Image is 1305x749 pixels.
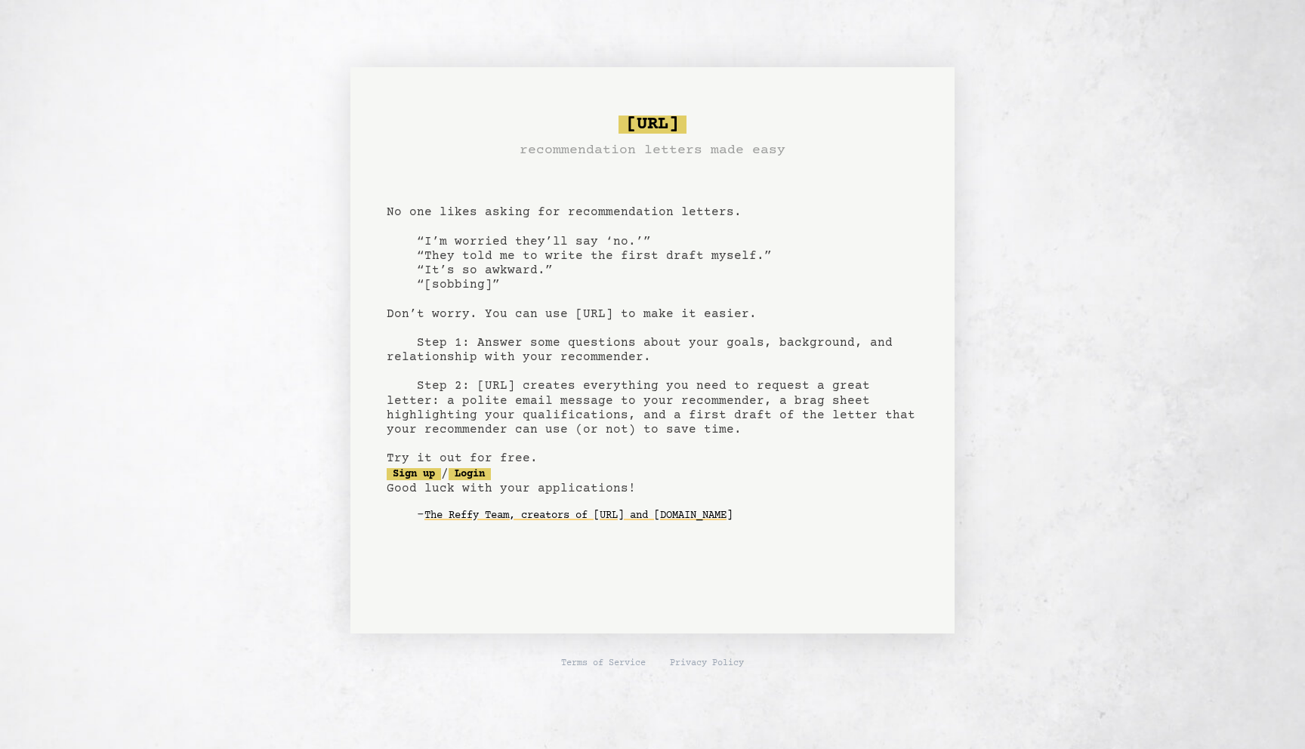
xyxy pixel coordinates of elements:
pre: No one likes asking for recommendation letters. “I’m worried they’ll say ‘no.’” “They told me to ... [387,109,918,552]
a: Terms of Service [561,658,646,670]
a: Login [449,468,491,480]
span: [URL] [619,116,686,134]
a: The Reffy Team, creators of [URL] and [DOMAIN_NAME] [424,504,733,528]
h3: recommendation letters made easy [520,140,785,161]
a: Privacy Policy [670,658,744,670]
div: - [417,508,918,523]
a: Sign up [387,468,441,480]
